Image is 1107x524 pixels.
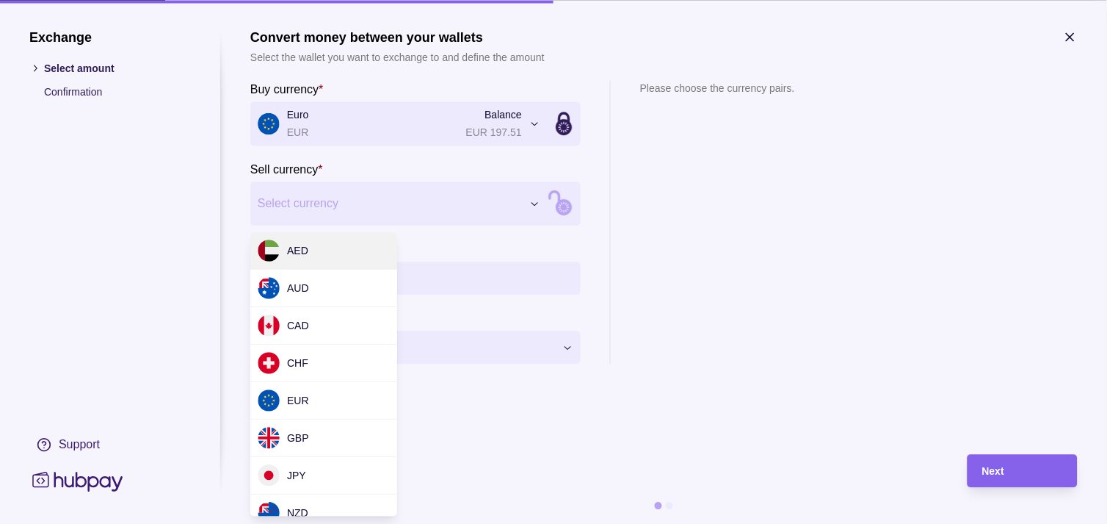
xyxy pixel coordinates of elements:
[287,245,308,257] span: AED
[287,358,308,370] span: CHF
[258,390,280,412] img: eu
[287,395,309,407] span: EUR
[258,240,280,262] img: ae
[258,428,280,450] img: gb
[258,465,280,487] img: jp
[287,470,306,482] span: JPY
[258,353,280,375] img: ch
[287,283,309,295] span: AUD
[287,320,309,332] span: CAD
[287,508,308,520] span: NZD
[258,315,280,337] img: ca
[258,278,280,300] img: au
[287,433,309,445] span: GBP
